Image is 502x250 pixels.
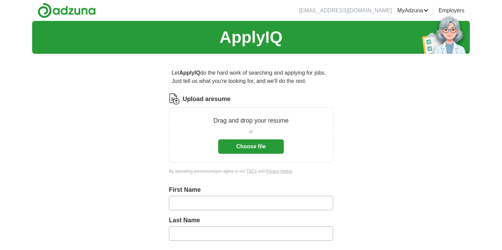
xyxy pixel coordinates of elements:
[169,216,333,225] label: Last Name
[218,139,284,154] button: Choose file
[183,95,230,104] label: Upload a resume
[266,169,292,174] a: Privacy Notice
[249,128,253,135] span: or
[397,7,429,15] a: MyAdzuna
[179,70,200,76] strong: ApplyIQ
[213,116,289,125] p: Drag and drop your resume
[169,66,333,88] p: Let do the hard work of searching and applying for jobs. Just tell us what you're looking for, an...
[220,25,282,50] h1: ApplyIQ
[299,7,392,15] li: [EMAIL_ADDRESS][DOMAIN_NAME]
[169,168,333,174] div: By uploading your resume you agree to our and .
[38,3,96,18] img: Adzuna logo
[438,7,464,15] a: Employers
[169,93,180,104] img: CV Icon
[169,185,333,195] label: First Name
[247,169,257,174] a: T&Cs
